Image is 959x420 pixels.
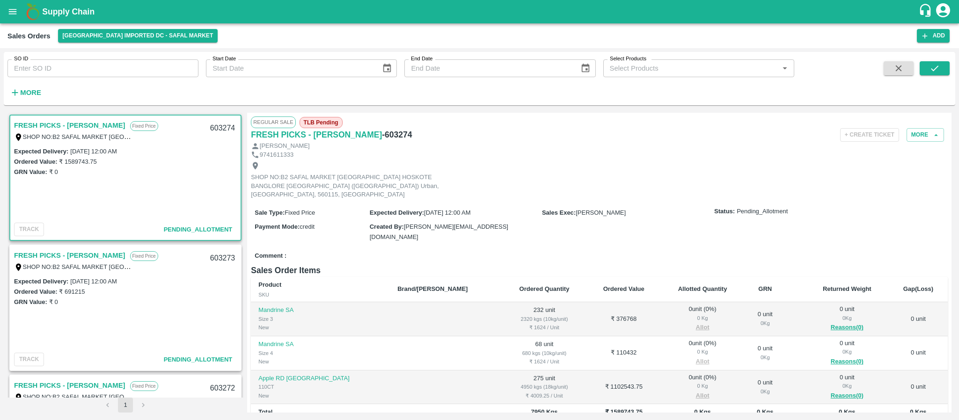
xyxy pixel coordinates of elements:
[258,408,272,415] b: Total
[917,29,950,43] button: Add
[752,344,778,362] div: 0 unit
[2,1,23,22] button: open drawer
[7,30,51,42] div: Sales Orders
[300,117,343,128] span: TLB Pending
[752,387,778,396] div: 0 Kg
[258,374,382,383] p: Apple RD [GEOGRAPHIC_DATA]
[370,209,424,216] label: Expected Delivery :
[7,85,44,101] button: More
[14,158,57,165] label: Ordered Value:
[258,349,382,357] div: Size 4
[668,314,737,322] div: 0 Kg
[14,249,125,261] a: FRESH PICKS - [PERSON_NAME]
[205,247,241,269] div: 603273
[910,408,926,415] b: 0 Kgs
[411,55,432,63] label: End Date
[251,264,948,277] h6: Sales Order Items
[714,207,735,216] label: Status:
[813,305,881,333] div: 0 unit
[14,298,47,305] label: GRN Value:
[668,373,737,401] div: 0 unit ( 0 %)
[164,356,233,363] span: Pending_Allotment
[205,117,241,139] div: 603274
[509,357,579,366] div: ₹ 1624 / Unit
[251,116,295,128] span: Regular Sale
[502,370,587,405] td: 275 unit
[737,207,788,216] span: Pending_Allotment
[378,59,396,77] button: Choose date
[255,209,285,216] label: Sale Type :
[14,379,125,391] a: FRESH PICKS - [PERSON_NAME]
[509,315,579,323] div: 2320 kgs (10kg/unit)
[813,391,881,401] button: Reasons(0)
[42,5,918,18] a: Supply Chain
[752,310,778,327] div: 0 unit
[889,302,948,336] td: 0 unit
[49,298,58,305] label: ₹ 0
[907,128,944,142] button: More
[779,62,791,74] button: Open
[258,306,382,315] p: Mandrine SA
[14,55,28,63] label: SO ID
[258,281,281,288] b: Product
[258,357,382,366] div: New
[752,353,778,362] div: 0 Kg
[813,382,881,390] div: 0 Kg
[509,349,579,357] div: 680 kgs (10kg/unit)
[813,373,881,401] div: 0 unit
[813,356,881,367] button: Reasons(0)
[752,378,778,396] div: 0 unit
[397,285,468,292] b: Brand/[PERSON_NAME]
[23,393,549,400] label: SHOP NO:B2 SAFAL MARKET [GEOGRAPHIC_DATA] HOSKOTE BANGLORE [GEOGRAPHIC_DATA] ([GEOGRAPHIC_DATA]) ...
[694,408,710,415] b: 0 Kgs
[610,55,646,63] label: Select Products
[20,89,41,96] strong: More
[370,223,404,230] label: Created By :
[49,168,58,175] label: ₹ 0
[42,7,95,16] b: Supply Chain
[70,148,117,155] label: [DATE] 12:00 AM
[668,382,737,390] div: 0 Kg
[130,381,158,391] p: Fixed Price
[606,62,776,74] input: Select Products
[206,59,374,77] input: Start Date
[14,148,68,155] label: Expected Delivery :
[130,121,158,131] p: Fixed Price
[255,252,286,261] label: Comment :
[258,315,382,323] div: Size 3
[251,128,382,141] a: FRESH PICKS - [PERSON_NAME]
[7,59,198,77] input: Enter SO ID
[668,339,737,367] div: 0 unit ( 0 %)
[903,285,933,292] b: Gap(Loss)
[542,209,576,216] label: Sales Exec :
[424,209,470,216] span: [DATE] 12:00 AM
[889,370,948,405] td: 0 unit
[668,305,737,333] div: 0 unit ( 0 %)
[14,119,125,131] a: FRESH PICKS - [PERSON_NAME]
[14,168,47,175] label: GRN Value:
[59,158,96,165] label: ₹ 1589743.75
[577,59,594,77] button: Choose date
[752,319,778,327] div: 0 Kg
[212,55,236,63] label: Start Date
[813,314,881,322] div: 0 Kg
[258,290,382,299] div: SKU
[205,377,241,399] div: 603272
[14,288,57,295] label: Ordered Value:
[370,223,508,240] span: [PERSON_NAME][EMAIL_ADDRESS][DOMAIN_NAME]
[251,173,461,199] p: SHOP NO:B2 SAFAL MARKET [GEOGRAPHIC_DATA] HOSKOTE BANGLORE [GEOGRAPHIC_DATA] ([GEOGRAPHIC_DATA]) ...
[382,128,412,141] h6: - 603274
[255,223,300,230] label: Payment Mode :
[99,398,152,413] nav: pagination navigation
[587,370,660,405] td: ₹ 1102543.75
[509,383,579,391] div: 4950 kgs (18kg/unit)
[70,278,117,285] label: [DATE] 12:00 AM
[935,2,952,22] div: account of current user
[678,285,727,292] b: Allotted Quantity
[509,391,579,400] div: ₹ 4009.25 / Unit
[258,340,382,349] p: Mandrine SA
[23,133,549,140] label: SHOP NO:B2 SAFAL MARKET [GEOGRAPHIC_DATA] HOSKOTE BANGLORE [GEOGRAPHIC_DATA] ([GEOGRAPHIC_DATA]) ...
[757,408,773,415] b: 0 Kgs
[258,383,382,391] div: 110CT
